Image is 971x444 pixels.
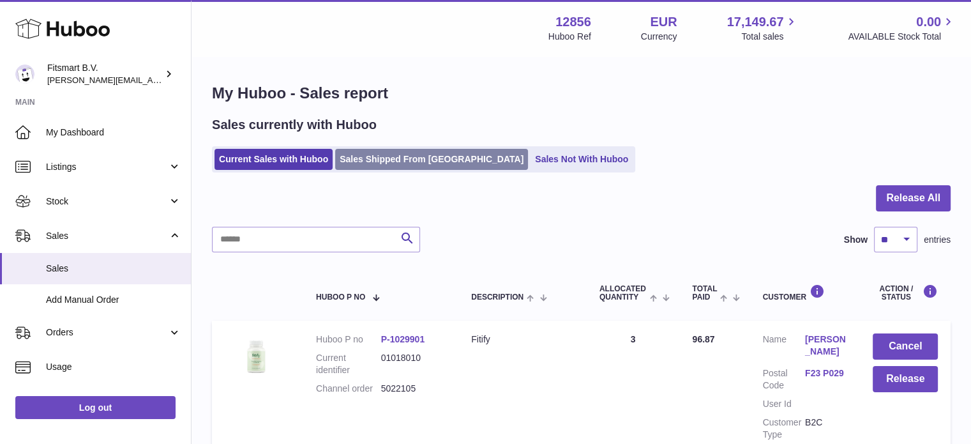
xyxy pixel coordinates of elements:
[46,294,181,306] span: Add Manual Order
[924,234,951,246] span: entries
[641,31,677,43] div: Currency
[215,149,333,170] a: Current Sales with Huboo
[46,126,181,139] span: My Dashboard
[555,13,591,31] strong: 12856
[599,285,647,302] span: ALLOCATED Quantity
[741,31,798,43] span: Total sales
[805,367,847,379] a: F23 P029
[848,13,956,43] a: 0.00 AVAILABLE Stock Total
[316,383,381,395] dt: Channel order
[316,293,365,302] span: Huboo P no
[46,326,168,339] span: Orders
[650,13,677,31] strong: EUR
[873,284,938,302] div: Action / Status
[805,333,847,358] a: [PERSON_NAME]
[212,116,377,134] h2: Sales currently with Huboo
[46,161,168,173] span: Listings
[471,293,523,302] span: Description
[46,195,168,208] span: Stock
[762,367,804,392] dt: Postal Code
[47,62,162,86] div: Fitsmart B.V.
[762,284,847,302] div: Customer
[548,31,591,43] div: Huboo Ref
[873,333,938,360] button: Cancel
[225,333,289,379] img: 128561739542540.png
[381,334,425,344] a: P-1029901
[848,31,956,43] span: AVAILABLE Stock Total
[692,285,717,302] span: Total paid
[46,263,181,275] span: Sales
[916,13,941,31] span: 0.00
[471,333,574,346] div: Fitify
[316,352,381,376] dt: Current identifier
[844,234,868,246] label: Show
[762,417,804,441] dt: Customer Type
[876,185,951,211] button: Release All
[212,83,951,103] h1: My Huboo - Sales report
[381,383,446,395] dd: 5022105
[316,333,381,346] dt: Huboo P no
[762,398,804,410] dt: User Id
[381,352,446,376] dd: 01018010
[692,334,714,344] span: 96.87
[726,13,783,31] span: 17,149.67
[873,366,938,392] button: Release
[335,149,528,170] a: Sales Shipped From [GEOGRAPHIC_DATA]
[46,361,181,373] span: Usage
[15,65,34,84] img: jonathan@leaderoo.com
[726,13,798,43] a: 17,149.67 Total sales
[762,333,804,361] dt: Name
[46,230,168,242] span: Sales
[15,396,176,419] a: Log out
[531,149,633,170] a: Sales Not With Huboo
[47,75,256,85] span: [PERSON_NAME][EMAIL_ADDRESS][DOMAIN_NAME]
[805,417,847,441] dd: B2C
